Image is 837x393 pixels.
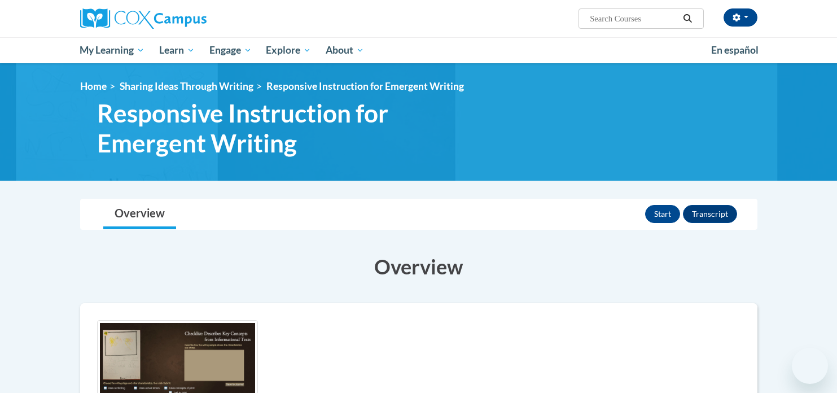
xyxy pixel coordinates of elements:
[63,37,774,63] div: Main menu
[159,43,195,57] span: Learn
[80,8,207,29] img: Cox Campus
[266,80,464,92] span: Responsive Instruction for Emergent Writing
[103,199,176,229] a: Overview
[80,252,757,281] h3: Overview
[679,12,696,25] button: Search
[80,43,144,57] span: My Learning
[645,205,680,223] button: Start
[711,44,759,56] span: En español
[80,80,107,92] a: Home
[97,98,487,158] span: Responsive Instruction for Emergent Writing
[266,43,311,57] span: Explore
[80,8,295,29] a: Cox Campus
[202,37,259,63] a: Engage
[792,348,828,384] iframe: Button to launch messaging window
[120,80,253,92] a: Sharing Ideas Through Writing
[258,37,318,63] a: Explore
[589,12,679,25] input: Search Courses
[704,38,766,62] a: En español
[326,43,364,57] span: About
[152,37,202,63] a: Learn
[683,205,737,223] button: Transcript
[724,8,757,27] button: Account Settings
[209,43,252,57] span: Engage
[73,37,152,63] a: My Learning
[318,37,371,63] a: About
